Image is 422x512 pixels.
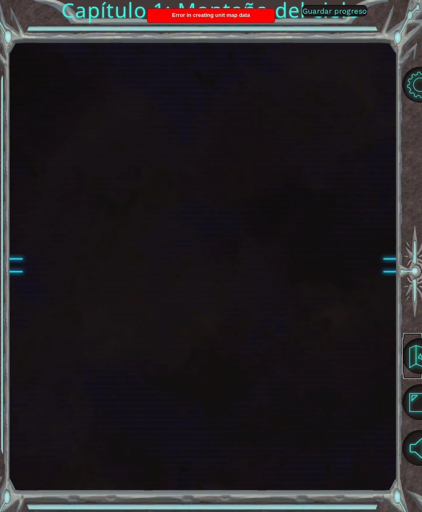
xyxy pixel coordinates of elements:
[302,5,367,16] button: Guardar progreso
[172,12,250,18] span: Error in creating unit map data
[403,333,422,379] a: Volver al mapa
[302,7,367,15] font: Guardar progreso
